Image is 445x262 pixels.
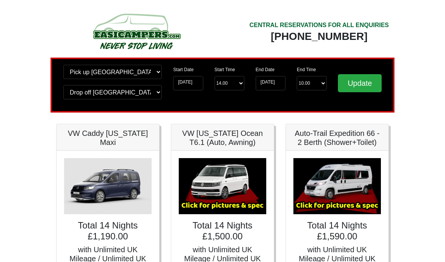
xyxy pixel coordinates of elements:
[65,11,208,52] img: campers-checkout-logo.png
[215,66,235,73] label: Start Time
[64,129,152,147] h5: VW Caddy [US_STATE] Maxi
[297,66,316,73] label: End Time
[173,76,203,90] input: Start Date
[256,76,285,90] input: Return Date
[249,30,389,43] div: [PHONE_NUMBER]
[293,220,381,242] h4: Total 14 Nights £1,590.00
[64,220,152,242] h4: Total 14 Nights £1,190.00
[293,129,381,147] h5: Auto-Trail Expedition 66 - 2 Berth (Shower+Toilet)
[179,220,266,242] h4: Total 14 Nights £1,500.00
[249,21,389,30] div: CENTRAL RESERVATIONS FOR ALL ENQUIRIES
[64,158,152,214] img: VW Caddy California Maxi
[173,66,193,73] label: Start Date
[179,129,266,147] h5: VW [US_STATE] Ocean T6.1 (Auto, Awning)
[256,66,275,73] label: End Date
[338,74,382,92] input: Update
[179,158,266,214] img: VW California Ocean T6.1 (Auto, Awning)
[293,158,381,214] img: Auto-Trail Expedition 66 - 2 Berth (Shower+Toilet)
